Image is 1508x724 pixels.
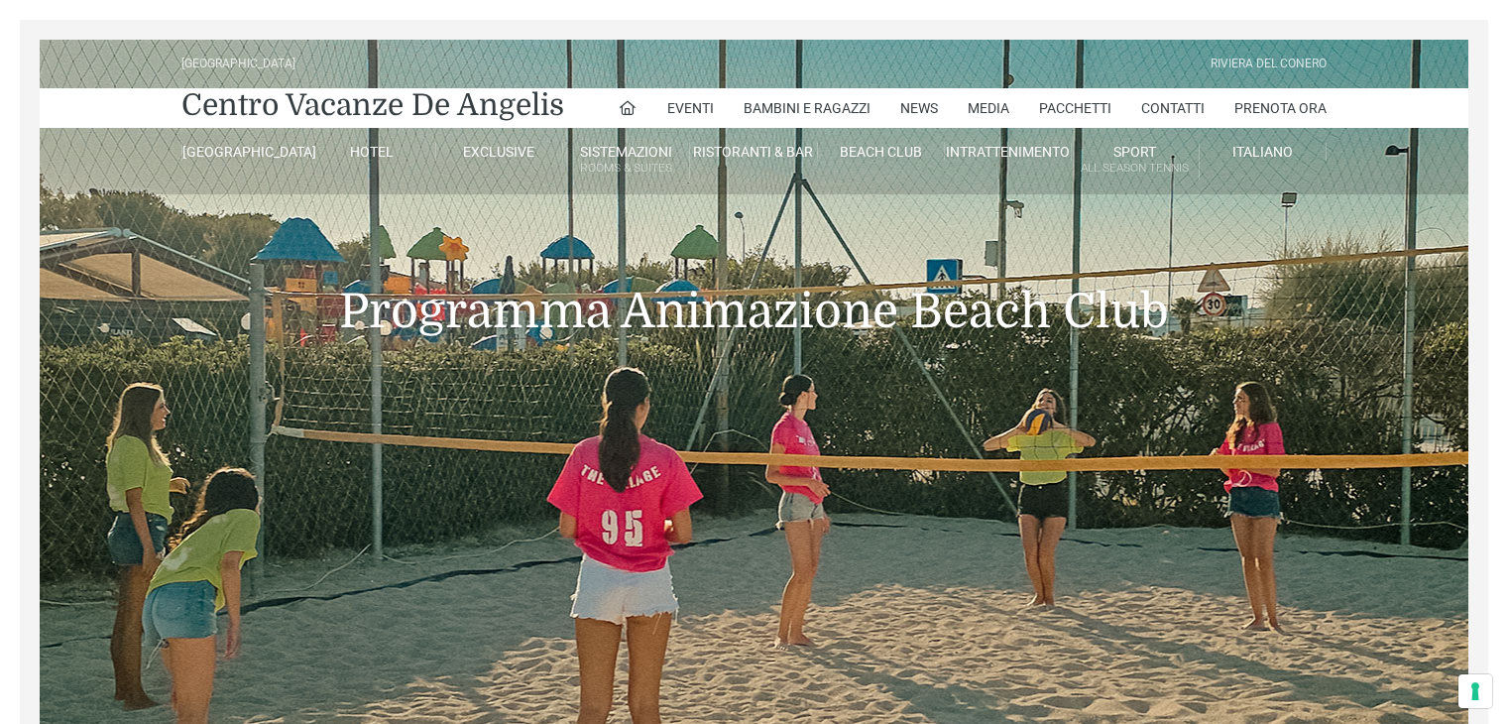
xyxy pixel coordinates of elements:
[900,88,938,128] a: News
[308,143,435,161] a: Hotel
[181,55,295,73] div: [GEOGRAPHIC_DATA]
[1141,88,1205,128] a: Contatti
[818,143,945,161] a: Beach Club
[1200,143,1327,161] a: Italiano
[1458,674,1492,708] button: Le tue preferenze relative al consenso per le tecnologie di tracciamento
[563,159,689,178] small: Rooms & Suites
[744,88,870,128] a: Bambini e Ragazzi
[945,143,1072,161] a: Intrattenimento
[667,88,714,128] a: Eventi
[563,143,690,180] a: SistemazioniRooms & Suites
[181,194,1327,369] h1: Programma Animazione Beach Club
[1234,88,1327,128] a: Prenota Ora
[968,88,1009,128] a: Media
[436,143,563,161] a: Exclusive
[181,143,308,161] a: [GEOGRAPHIC_DATA]
[1039,88,1111,128] a: Pacchetti
[1072,159,1198,178] small: All Season Tennis
[690,143,817,161] a: Ristoranti & Bar
[181,85,564,125] a: Centro Vacanze De Angelis
[1072,143,1199,180] a: SportAll Season Tennis
[1211,55,1327,73] div: Riviera Del Conero
[1232,144,1293,160] span: Italiano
